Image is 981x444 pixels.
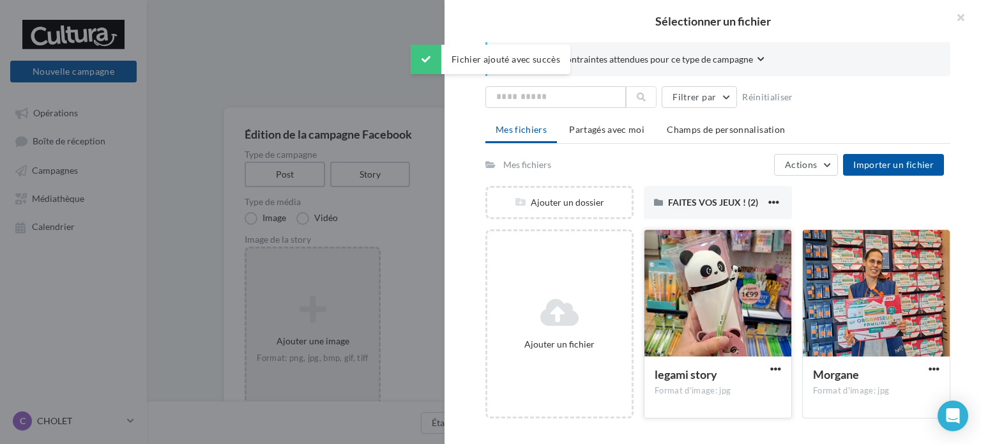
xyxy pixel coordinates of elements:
[465,15,961,27] h2: Sélectionner un fichier
[411,45,570,74] div: Fichier ajouté avec succès
[655,367,717,381] span: legami story
[737,89,798,105] button: Réinitialiser
[853,159,934,170] span: Importer un fichier
[667,124,785,135] span: Champs de personnalisation
[569,124,644,135] span: Partagés avec moi
[668,197,758,208] span: FAITES VOS JEUX ! (2)
[508,53,753,66] span: Consulter les contraintes attendues pour ce type de campagne
[492,338,627,351] div: Ajouter un fichier
[813,385,939,397] div: Format d'image: jpg
[496,124,547,135] span: Mes fichiers
[487,196,632,209] div: Ajouter un dossier
[508,52,764,68] button: Consulter les contraintes attendues pour ce type de campagne
[813,367,859,381] span: Morgane
[938,401,968,431] div: Open Intercom Messenger
[843,154,944,176] button: Importer un fichier
[662,86,737,108] button: Filtrer par
[503,158,551,171] div: Mes fichiers
[785,159,817,170] span: Actions
[655,385,781,397] div: Format d'image: jpg
[774,154,838,176] button: Actions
